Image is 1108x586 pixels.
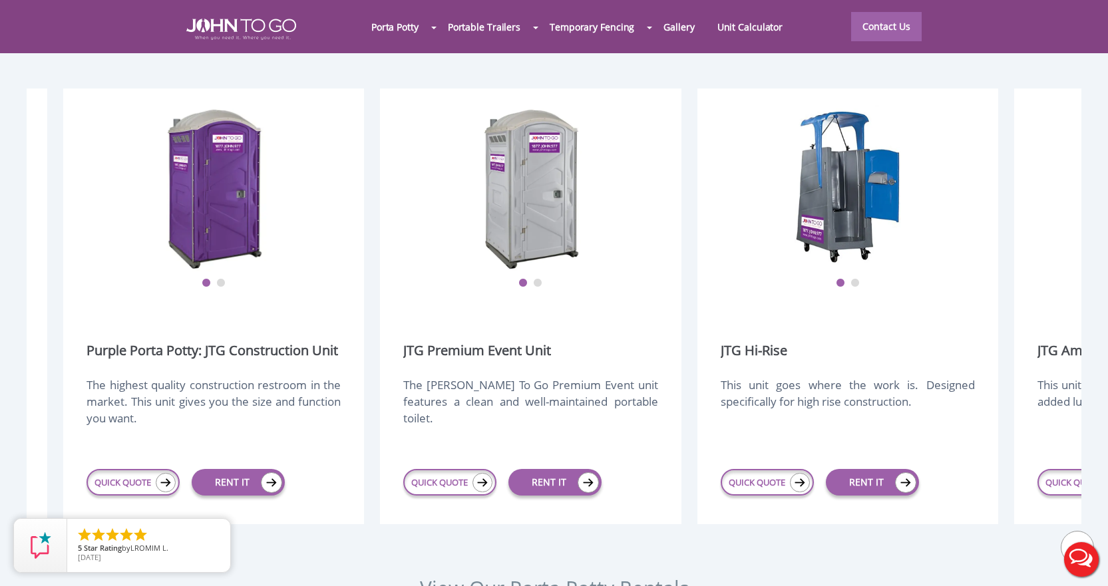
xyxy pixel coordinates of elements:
a: RENT IT [508,469,602,496]
button: 2 of 2 [850,279,860,288]
img: icon [472,473,492,492]
span: [DATE] [78,552,101,562]
a: QUICK QUOTE [403,469,496,496]
img: icon [578,472,599,493]
button: 2 of 2 [533,279,542,288]
div: The [PERSON_NAME] To Go Premium Event unit features a clean and well-maintained portable toilet. [403,376,657,440]
a: RENT IT [826,469,919,496]
img: Review Rating [27,532,54,559]
a: QUICK QUOTE [721,469,814,496]
button: 2 of 2 [216,279,226,288]
img: icon [261,472,282,493]
li:  [132,527,148,543]
a: Gallery [652,13,705,41]
a: Contact Us [851,12,922,41]
a: RENT IT [192,469,285,496]
span: 5 [78,543,82,553]
img: JOHN to go [186,19,296,40]
span: LROMIM L. [130,543,168,553]
button: Live Chat [1055,533,1108,586]
div: This unit goes where the work is. Designed specifically for high rise construction. [721,376,975,440]
button: 1 of 2 [202,279,211,288]
button: 1 of 2 [836,279,845,288]
a: Purple Porta Potty: JTG Construction Unit [87,341,338,360]
div: The highest quality construction restroom in the market. This unit gives you the size and functio... [87,376,341,440]
a: QUICK QUOTE [87,469,180,496]
li:  [104,527,120,543]
img: icon [156,473,176,492]
a: Unit Calculator [706,13,795,41]
span: Star Rating [84,543,122,553]
span: by [78,544,220,553]
a: Temporary Fencing [538,13,646,41]
img: icon [895,472,916,493]
a: Portable Trailers [437,13,532,41]
button: 1 of 2 [518,279,528,288]
img: JTG Hi-Rise Unit [795,105,901,271]
a: JTG Hi-Rise [721,341,787,360]
img: icon [790,473,810,492]
li:  [91,527,106,543]
a: Porta Potty [360,13,430,41]
li:  [118,527,134,543]
li:  [77,527,92,543]
a: JTG Premium Event Unit [403,341,551,360]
